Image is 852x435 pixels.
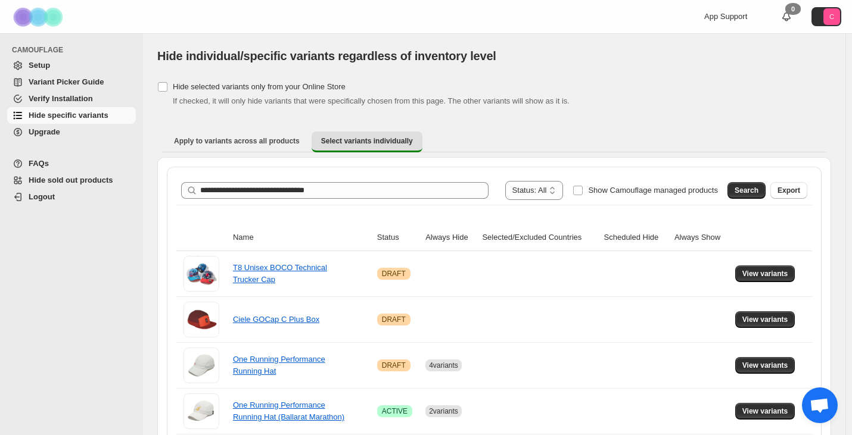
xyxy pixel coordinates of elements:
[184,302,219,337] img: Ciele GOCap C Plus Box
[157,49,496,62] span: Hide individual/specific variants regardless of inventory level
[735,311,795,328] button: View variants
[184,348,219,383] img: One Running Performance Running Hat
[7,90,136,107] a: Verify Installation
[735,403,795,420] button: View variants
[164,132,309,151] button: Apply to variants across all products
[422,224,478,251] th: Always Hide
[184,256,219,292] img: T8 Unisex BOCO Technical Trucker Cap
[742,361,788,370] span: View variants
[29,127,60,136] span: Upgrade
[29,61,50,70] span: Setup
[742,406,788,416] span: View variants
[233,315,319,324] a: Ciele GOCap C Plus Box
[735,265,795,282] button: View variants
[12,45,137,55] span: CAMOUFLAGE
[429,407,458,415] span: 2 variants
[742,269,788,278] span: View variants
[770,182,807,199] button: Export
[233,400,344,421] a: One Running Performance Running Hat (Ballarat Marathon)
[735,186,758,195] span: Search
[321,136,413,146] span: Select variants individually
[382,406,408,416] span: ACTIVE
[7,107,136,124] a: Hide specific variants
[173,96,570,105] span: If checked, it will only hide variants that were specifically chosen from this page. The other va...
[382,361,406,370] span: DRAFT
[7,57,136,74] a: Setup
[735,357,795,374] button: View variants
[29,111,108,120] span: Hide specific variants
[382,315,406,324] span: DRAFT
[29,77,104,86] span: Variant Picker Guide
[312,132,422,152] button: Select variants individually
[727,182,766,199] button: Search
[29,192,55,201] span: Logout
[29,176,113,184] span: Hide sold out products
[184,393,219,429] img: One Running Performance Running Hat (Ballarat Marathon)
[601,224,671,251] th: Scheduled Hide
[7,189,136,205] a: Logout
[382,269,406,278] span: DRAFT
[7,74,136,90] a: Variant Picker Guide
[7,124,136,140] a: Upgrade
[374,224,422,251] th: Status
[829,13,834,20] text: C
[29,159,49,168] span: FAQs
[7,155,136,172] a: FAQs
[778,186,800,195] span: Export
[671,224,732,251] th: Always Show
[823,8,840,25] span: Avatar with initials C
[229,224,374,251] th: Name
[429,361,458,370] span: 4 variants
[173,82,346,91] span: Hide selected variants only from your Online Store
[742,315,788,324] span: View variants
[811,7,841,26] button: Avatar with initials C
[781,11,792,23] a: 0
[704,12,747,21] span: App Support
[174,136,300,146] span: Apply to variants across all products
[29,94,93,103] span: Verify Installation
[10,1,69,33] img: Camouflage
[233,355,325,375] a: One Running Performance Running Hat
[7,172,136,189] a: Hide sold out products
[785,3,801,15] div: 0
[588,186,718,195] span: Show Camouflage managed products
[233,263,327,284] a: T8 Unisex BOCO Technical Trucker Cap
[802,387,838,423] a: 打開聊天
[478,224,600,251] th: Selected/Excluded Countries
